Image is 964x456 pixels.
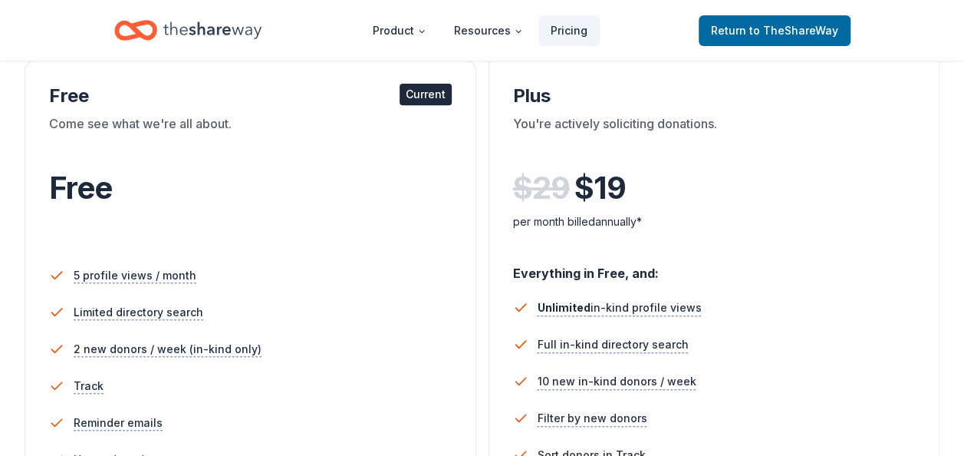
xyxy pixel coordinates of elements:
[538,409,647,428] span: Filter by new donors
[74,414,163,432] span: Reminder emails
[711,21,838,40] span: Return
[74,303,203,322] span: Limited directory search
[538,372,696,391] span: 10 new in-kind donors / week
[699,15,850,46] a: Returnto TheShareWay
[538,335,689,354] span: Full in-kind directory search
[513,114,916,157] div: You're actively soliciting donations.
[749,24,838,37] span: to TheShareWay
[513,84,916,108] div: Plus
[400,84,452,105] div: Current
[360,12,600,48] nav: Main
[74,377,104,395] span: Track
[49,169,112,207] span: Free
[538,301,702,314] span: in-kind profile views
[49,84,452,108] div: Free
[513,213,916,231] div: per month billed annually*
[74,340,262,359] span: 2 new donors / week (in-kind only)
[574,167,626,210] span: $ 19
[49,114,452,157] div: Come see what we're all about.
[442,15,535,46] button: Resources
[538,301,591,314] span: Unlimited
[538,15,600,46] a: Pricing
[114,12,262,48] a: Home
[513,251,916,283] div: Everything in Free, and:
[74,266,196,285] span: 5 profile views / month
[360,15,439,46] button: Product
